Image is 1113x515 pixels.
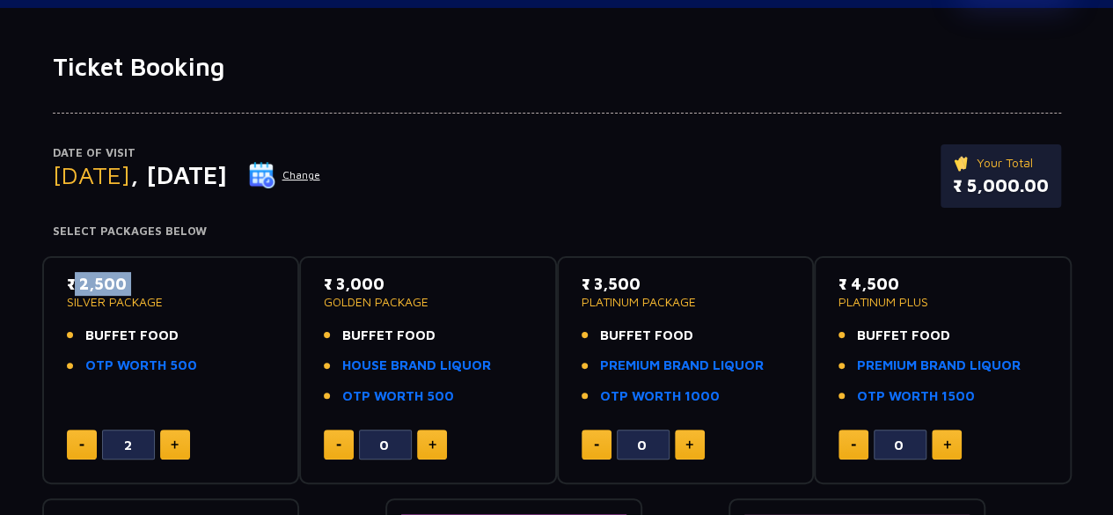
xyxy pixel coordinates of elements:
p: PLATINUM PACKAGE [582,296,790,308]
span: BUFFET FOOD [857,326,950,346]
span: [DATE] [53,160,130,189]
p: Your Total [953,153,1049,173]
p: ₹ 2,500 [67,272,275,296]
a: PREMIUM BRAND LIQUOR [600,356,764,376]
p: SILVER PACKAGE [67,296,275,308]
h1: Ticket Booking [53,52,1061,82]
p: ₹ 3,000 [324,272,532,296]
p: ₹ 3,500 [582,272,790,296]
p: GOLDEN PACKAGE [324,296,532,308]
img: minus [79,444,84,446]
h4: Select Packages Below [53,224,1061,239]
span: BUFFET FOOD [342,326,436,346]
p: ₹ 5,000.00 [953,173,1049,199]
span: BUFFET FOOD [85,326,179,346]
img: plus [428,440,436,449]
p: ₹ 4,500 [838,272,1047,296]
img: plus [943,440,951,449]
span: , [DATE] [130,160,227,189]
span: BUFFET FOOD [600,326,693,346]
a: HOUSE BRAND LIQUOR [342,356,491,376]
img: minus [594,444,599,446]
img: plus [171,440,179,449]
a: OTP WORTH 1500 [857,386,975,407]
a: OTP WORTH 500 [85,356,197,376]
a: OTP WORTH 1000 [600,386,720,407]
p: PLATINUM PLUS [838,296,1047,308]
button: Change [248,161,321,189]
a: PREMIUM BRAND LIQUOR [857,356,1021,376]
img: plus [685,440,693,449]
img: ticket [953,153,971,173]
img: minus [336,444,341,446]
a: OTP WORTH 500 [342,386,454,407]
img: minus [851,444,856,446]
p: Date of Visit [53,144,321,162]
